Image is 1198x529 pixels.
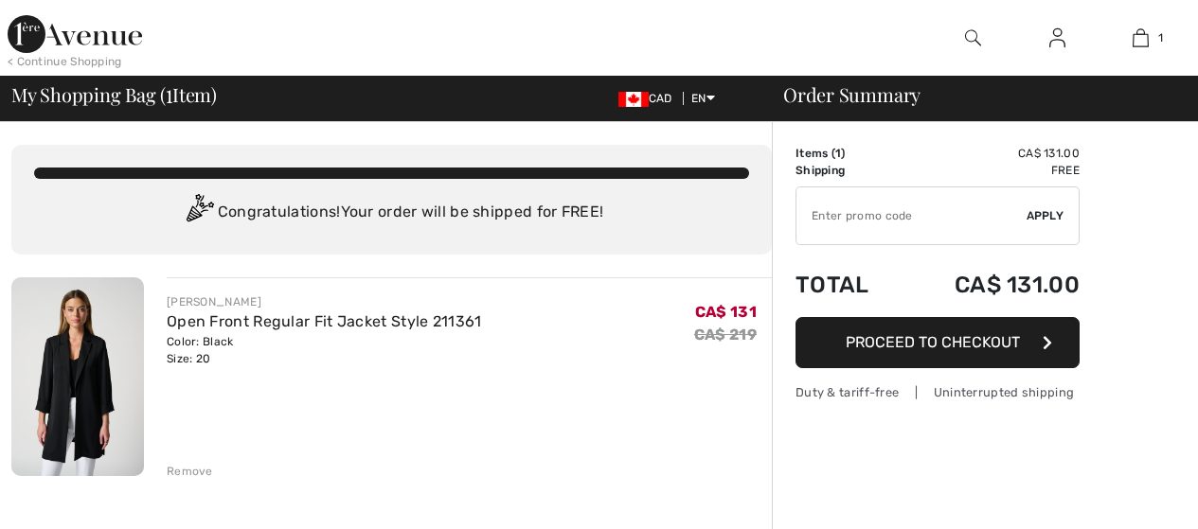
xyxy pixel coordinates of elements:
span: Proceed to Checkout [846,333,1020,351]
span: CA$ 131 [695,303,757,321]
s: CA$ 219 [694,326,757,344]
span: EN [691,92,715,105]
td: Items ( ) [796,145,901,162]
td: Free [901,162,1080,179]
span: CAD [618,92,680,105]
div: < Continue Shopping [8,53,122,70]
div: [PERSON_NAME] [167,293,482,310]
img: search the website [965,26,981,49]
span: My Shopping Bag ( Item) [11,85,217,104]
div: Remove [167,463,213,480]
img: My Bag [1133,26,1149,49]
div: Duty & tariff-free | Uninterrupted shipping [796,383,1080,401]
button: Proceed to Checkout [796,317,1080,368]
span: Apply [1027,207,1064,224]
input: Promo code [796,187,1027,244]
a: Sign In [1034,26,1081,50]
div: Order Summary [760,85,1187,104]
span: 1 [166,80,172,105]
img: Canadian Dollar [618,92,649,107]
a: 1 [1100,26,1182,49]
div: Congratulations! Your order will be shipped for FREE! [34,194,749,232]
td: Total [796,253,901,317]
td: CA$ 131.00 [901,253,1080,317]
img: 1ère Avenue [8,15,142,53]
span: 1 [1158,29,1163,46]
img: Open Front Regular Fit Jacket Style 211361 [11,277,144,476]
img: Congratulation2.svg [180,194,218,232]
img: My Info [1049,26,1065,49]
td: Shipping [796,162,901,179]
td: CA$ 131.00 [901,145,1080,162]
div: Color: Black Size: 20 [167,333,482,367]
a: Open Front Regular Fit Jacket Style 211361 [167,312,482,330]
span: 1 [835,147,841,160]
